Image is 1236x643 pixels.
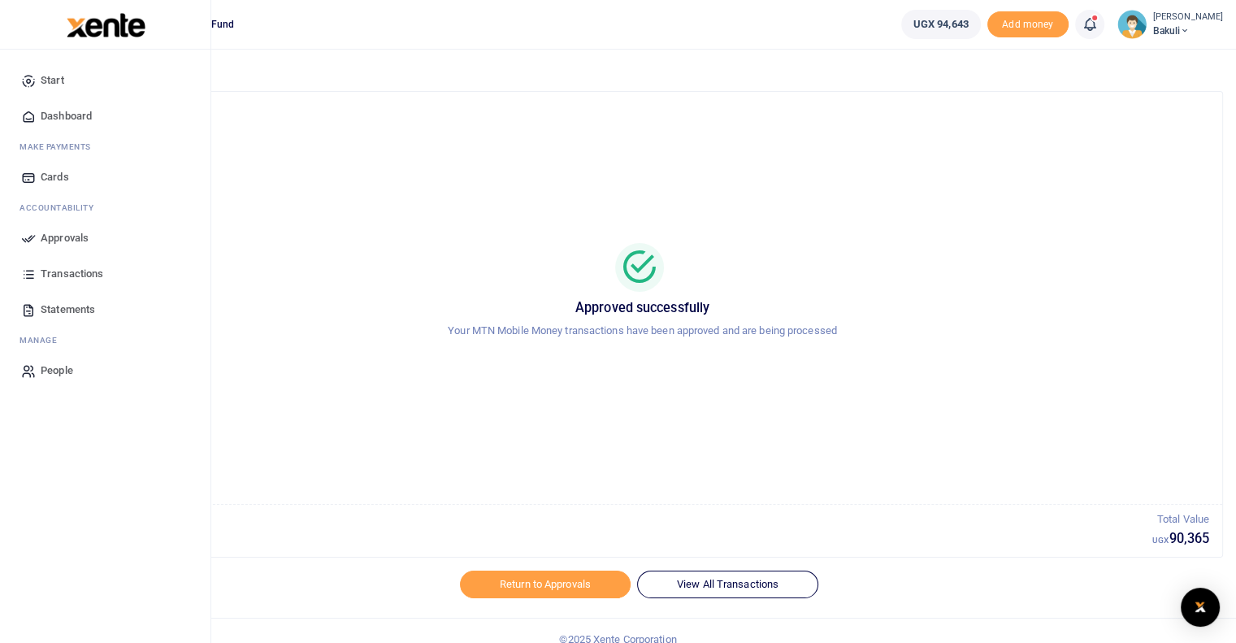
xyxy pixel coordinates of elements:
img: logo-large [67,13,145,37]
span: Cards [41,169,69,185]
li: Wallet ballance [895,10,987,39]
small: UGX [1152,536,1169,545]
a: View All Transactions [637,571,818,598]
a: Cards [13,159,197,195]
a: Approvals [13,220,197,256]
span: Bakuli [1153,24,1223,38]
h5: 1 [76,531,1152,547]
span: anage [28,334,58,346]
a: Dashboard [13,98,197,134]
p: Total Transactions [76,511,1152,528]
span: Start [41,72,64,89]
span: countability [32,202,93,214]
p: Total Value [1152,511,1209,528]
span: Add money [987,11,1069,38]
li: Ac [13,195,197,220]
a: UGX 94,643 [901,10,981,39]
span: ake Payments [28,141,91,153]
span: Dashboard [41,108,92,124]
h5: 90,365 [1152,531,1209,547]
img: profile-user [1117,10,1147,39]
a: Statements [13,292,197,328]
small: [PERSON_NAME] [1153,11,1223,24]
span: UGX 94,643 [913,16,969,33]
a: logo-small logo-large logo-large [65,18,145,30]
div: Open Intercom Messenger [1181,588,1220,627]
span: Statements [41,302,95,318]
li: M [13,134,197,159]
span: People [41,363,73,379]
h5: Approved successfully [82,300,1203,316]
a: Return to Approvals [460,571,631,598]
li: Toup your wallet [987,11,1069,38]
a: Start [13,63,197,98]
a: profile-user [PERSON_NAME] Bakuli [1117,10,1223,39]
a: Add money [987,17,1069,29]
a: People [13,353,197,389]
a: Transactions [13,256,197,292]
span: Approvals [41,230,89,246]
p: Your MTN Mobile Money transactions have been approved and are being processed [82,323,1203,340]
li: M [13,328,197,353]
span: Transactions [41,266,103,282]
